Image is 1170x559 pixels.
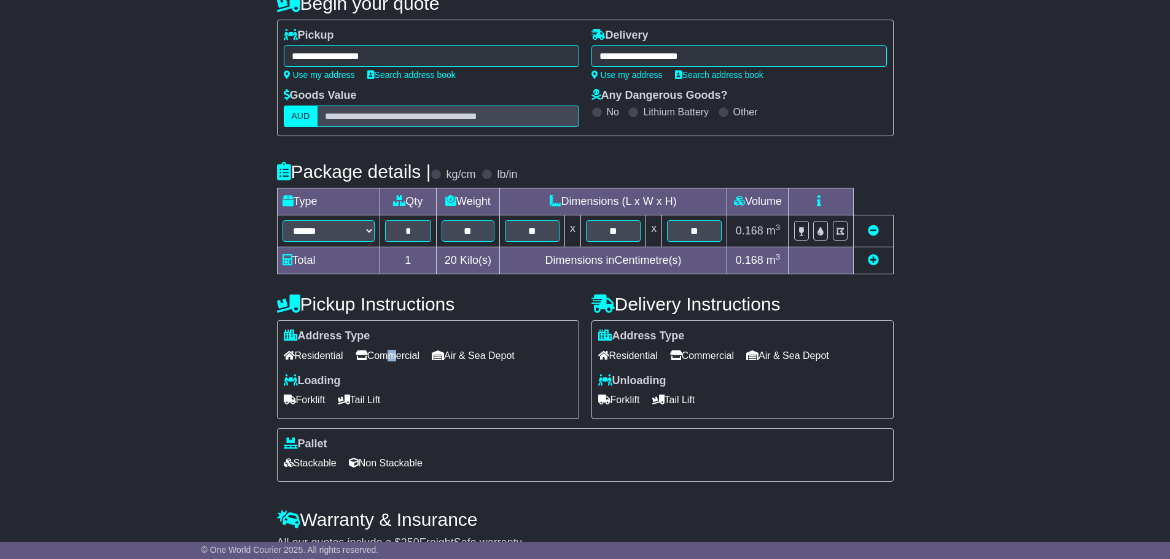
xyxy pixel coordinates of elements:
a: Use my address [284,70,355,80]
span: 0.168 [736,254,763,266]
label: Pallet [284,438,327,451]
h4: Warranty & Insurance [277,509,894,530]
h4: Pickup Instructions [277,294,579,314]
span: 250 [401,536,419,549]
span: Residential [598,346,658,365]
span: Forklift [284,390,326,409]
div: All our quotes include a $ FreightSafe warranty. [277,536,894,550]
span: © One World Courier 2025. All rights reserved. [201,545,379,555]
a: Search address book [367,70,456,80]
td: Weight [437,188,500,215]
span: Commercial [670,346,734,365]
td: Kilo(s) [437,247,500,274]
label: lb/in [497,168,517,182]
label: Delivery [591,29,649,42]
span: m [766,225,781,237]
a: Remove this item [868,225,879,237]
td: 1 [380,247,437,274]
label: No [607,106,619,118]
label: AUD [284,106,318,127]
label: Other [733,106,758,118]
td: Dimensions (L x W x H) [499,188,727,215]
label: Lithium Battery [643,106,709,118]
sup: 3 [776,223,781,232]
td: Volume [727,188,789,215]
span: Tail Lift [652,390,695,409]
a: Add new item [868,254,879,266]
label: kg/cm [446,168,475,182]
span: Air & Sea Depot [432,346,515,365]
span: Non Stackable [349,453,423,472]
td: x [564,215,580,247]
label: Unloading [598,374,666,388]
td: Qty [380,188,437,215]
label: Any Dangerous Goods? [591,89,728,102]
label: Loading [284,374,341,388]
span: Forklift [598,390,640,409]
span: Stackable [284,453,337,472]
td: Dimensions in Centimetre(s) [499,247,727,274]
a: Use my address [591,70,663,80]
label: Address Type [284,330,370,343]
td: Total [277,247,380,274]
label: Address Type [598,330,685,343]
h4: Delivery Instructions [591,294,894,314]
label: Pickup [284,29,334,42]
sup: 3 [776,252,781,261]
td: Type [277,188,380,215]
h4: Package details | [277,161,431,182]
span: Tail Lift [338,390,381,409]
span: Commercial [356,346,419,365]
span: m [766,254,781,266]
span: 20 [445,254,457,266]
label: Goods Value [284,89,357,102]
a: Search address book [675,70,763,80]
span: 0.168 [736,225,763,237]
span: Residential [284,346,343,365]
span: Air & Sea Depot [746,346,829,365]
td: x [646,215,662,247]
